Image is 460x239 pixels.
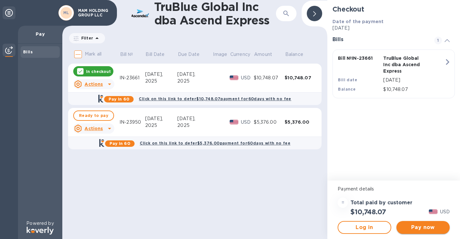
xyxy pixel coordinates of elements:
[285,75,316,81] div: $10,748.07
[145,71,178,78] div: [DATE],
[230,120,238,124] img: USD
[23,31,57,37] p: Pay
[285,51,303,58] p: Balance
[84,82,103,87] u: Actions
[145,78,178,84] div: 2025
[78,8,110,17] p: MAM HOLDING GROUP LLC
[254,119,285,126] div: $5,376.00
[332,25,455,31] p: [DATE]
[120,51,142,58] span: Bill №
[332,37,427,43] h3: Bills
[254,51,272,58] p: Amount
[254,75,285,81] div: $10,748.07
[84,126,103,131] u: Actions
[145,122,178,129] div: 2025
[241,119,254,126] p: USD
[230,51,250,58] p: Currency
[79,112,108,119] span: Ready to pay
[338,77,357,82] b: Bill date
[254,51,280,58] span: Amount
[177,78,213,84] div: 2025
[338,55,381,61] p: Bill № IN-23661
[26,220,54,227] p: Powered by
[350,208,386,216] h2: $10,748.07
[145,115,178,122] div: [DATE],
[139,96,291,101] b: Click on this link to defer $10,748.07 payment for 60 days with no fee
[119,75,145,81] div: IN-23661
[402,224,445,231] span: Pay now
[109,97,129,102] b: Pay in 60
[73,111,114,121] button: Ready to pay
[338,221,391,234] button: Log in
[110,141,130,146] b: Pay in 60
[230,75,238,80] img: USD
[332,19,384,24] b: Date of the payment
[285,119,316,125] div: $5,376.00
[285,51,312,58] span: Balance
[332,5,455,13] h2: Checkout
[350,200,412,206] h3: Total paid by customer
[27,227,54,235] img: Logo
[120,51,133,58] p: Bill №
[396,221,450,234] button: Pay now
[343,224,385,231] span: Log in
[338,186,450,192] p: Payment details
[140,141,290,146] b: Click on this link to defer $5,376.00 payment for 60 days with no fee
[146,51,173,58] span: Bill Date
[119,119,145,126] div: IN-23950
[241,75,254,81] p: USD
[213,51,227,58] p: Image
[338,198,348,208] div: =
[383,77,444,84] p: [DATE]
[79,35,93,41] p: Filter
[177,71,213,78] div: [DATE],
[85,51,102,58] p: Mark all
[434,37,442,44] span: 1
[338,87,356,92] b: Balance
[440,208,450,215] p: USD
[383,86,444,93] p: $10,748.07
[178,51,208,58] span: Due Date
[146,51,164,58] p: Bill Date
[86,69,111,74] p: In checkout
[63,10,69,15] b: ML
[23,49,33,54] b: Bills
[429,209,438,214] img: USD
[178,51,199,58] p: Due Date
[177,122,213,129] div: 2025
[177,115,213,122] div: [DATE],
[383,55,426,74] p: TruBlue Global Inc dba Ascend Express
[332,49,455,98] button: Bill №IN-23661TruBlue Global Inc dba Ascend ExpressBill date[DATE]Balance$10,748.07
